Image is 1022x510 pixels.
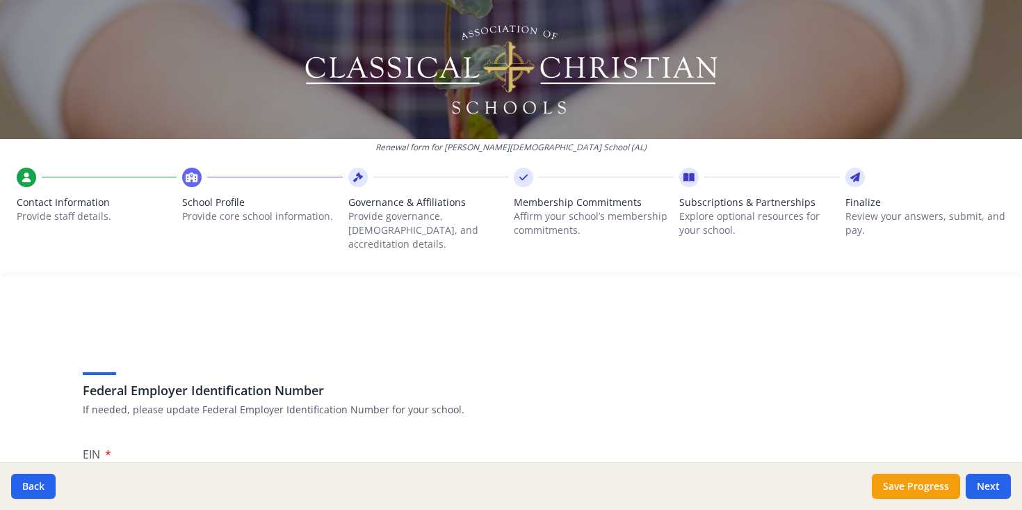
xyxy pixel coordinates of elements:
img: Logo [303,21,720,118]
p: Provide governance, [DEMOGRAPHIC_DATA], and accreditation details. [348,209,508,251]
button: Save Progress [872,474,960,499]
p: If needed, please update Federal Employer Identification Number for your school. [83,403,939,417]
span: EIN [83,447,100,462]
p: Provide core school information. [182,209,342,223]
p: Provide staff details. [17,209,177,223]
span: Governance & Affiliations [348,196,508,209]
h3: Federal Employer Identification Number [83,381,939,400]
button: Back [11,474,56,499]
span: School Profile [182,196,342,209]
button: Next [966,474,1011,499]
span: Finalize [845,196,1005,209]
span: Contact Information [17,196,177,209]
span: Subscriptions & Partnerships [679,196,839,209]
p: Review your answers, submit, and pay. [845,209,1005,237]
p: Explore optional resources for your school. [679,209,839,237]
span: Membership Commitments [514,196,674,209]
p: Affirm your school’s membership commitments. [514,209,674,237]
